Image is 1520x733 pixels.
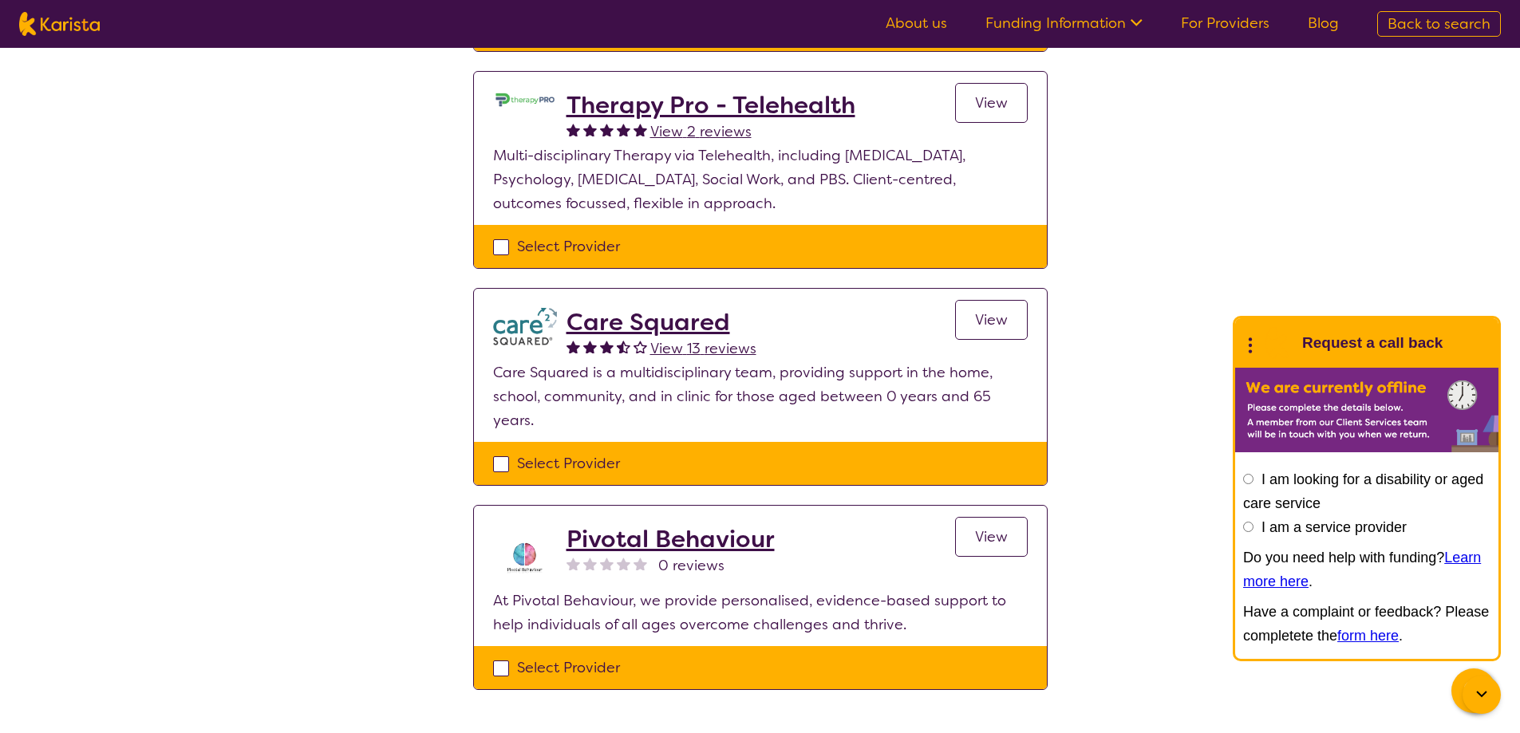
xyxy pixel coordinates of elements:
span: View 2 reviews [650,122,752,141]
img: lehxprcbtunjcwin5sb4.jpg [493,91,557,108]
a: Back to search [1377,11,1501,37]
img: fullstar [600,123,614,136]
img: fullstar [567,123,580,136]
img: fullstar [600,340,614,353]
img: nonereviewstar [617,557,630,570]
span: View 13 reviews [650,339,756,358]
img: fullstar [583,123,597,136]
a: View 13 reviews [650,337,756,361]
span: View [975,93,1008,112]
img: fullstar [617,123,630,136]
img: nonereviewstar [634,557,647,570]
p: At Pivotal Behaviour, we provide personalised, evidence-based support to help individuals of all ... [493,589,1028,636]
img: nonereviewstar [567,557,580,570]
a: About us [886,14,947,33]
a: form here [1337,628,1399,644]
label: I am looking for a disability or aged care service [1243,471,1483,511]
p: Multi-disciplinary Therapy via Telehealth, including [MEDICAL_DATA], Psychology, [MEDICAL_DATA], ... [493,144,1028,215]
p: Care Squared is a multidisciplinary team, providing support in the home, school, community, and i... [493,361,1028,432]
span: Back to search [1388,14,1490,33]
p: Have a complaint or feedback? Please completete the . [1243,600,1490,648]
img: wj9hjhqjgkysxqt1appg.png [493,525,557,589]
img: Karista [1261,327,1293,359]
a: Blog [1308,14,1339,33]
span: 0 reviews [658,554,724,577]
img: Karista logo [19,12,100,36]
a: Therapy Pro - Telehealth [567,91,855,120]
span: View [975,527,1008,546]
img: emptystar [634,340,647,353]
a: For Providers [1181,14,1269,33]
img: nonereviewstar [600,557,614,570]
img: halfstar [617,340,630,353]
button: Channel Menu [1451,668,1496,713]
p: Do you need help with funding? . [1243,546,1490,593]
a: View [955,83,1028,123]
img: watfhvlxxexrmzu5ckj6.png [493,308,557,345]
img: fullstar [583,340,597,353]
span: View [975,310,1008,329]
h1: Request a call back [1302,331,1443,355]
a: View 2 reviews [650,120,752,144]
a: Pivotal Behaviour [567,525,775,554]
img: fullstar [634,123,647,136]
a: View [955,517,1028,557]
a: View [955,300,1028,340]
img: Karista offline chat form to request call back [1235,368,1498,452]
label: I am a service provider [1261,519,1407,535]
a: Funding Information [985,14,1143,33]
a: Care Squared [567,308,756,337]
img: nonereviewstar [583,557,597,570]
img: fullstar [567,340,580,353]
